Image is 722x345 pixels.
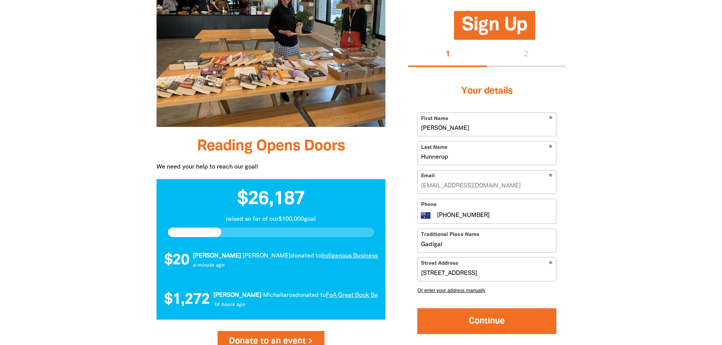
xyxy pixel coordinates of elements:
button: Continue [417,308,556,334]
em: [PERSON_NAME] [213,293,261,298]
span: $26,187 [237,190,305,208]
em: Michailaros [262,293,294,298]
span: Sign Up [462,16,528,39]
span: donated to [290,253,320,259]
span: $20 [163,253,188,268]
em: [PERSON_NAME] [192,253,240,259]
button: Stage 1 [408,42,487,67]
p: raised so far of our $100,000 goal [157,215,386,224]
p: a minute ago [192,262,449,270]
span: Reading Opens Doors [197,139,345,153]
span: $1,272 [163,292,209,308]
div: Donation stream [164,248,378,273]
div: Donation stream [164,288,378,312]
button: Or enter your address manually [417,287,556,293]
a: FoA Great Book Swap [325,293,385,298]
p: We need your help to reach our goal! [157,162,386,172]
span: donated to [294,293,325,298]
h3: Your details [417,76,556,106]
a: Indigenous Business is Everyone's Business SA [320,253,449,259]
em: [PERSON_NAME] [241,253,290,259]
p: 16 hours ago [213,301,385,309]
